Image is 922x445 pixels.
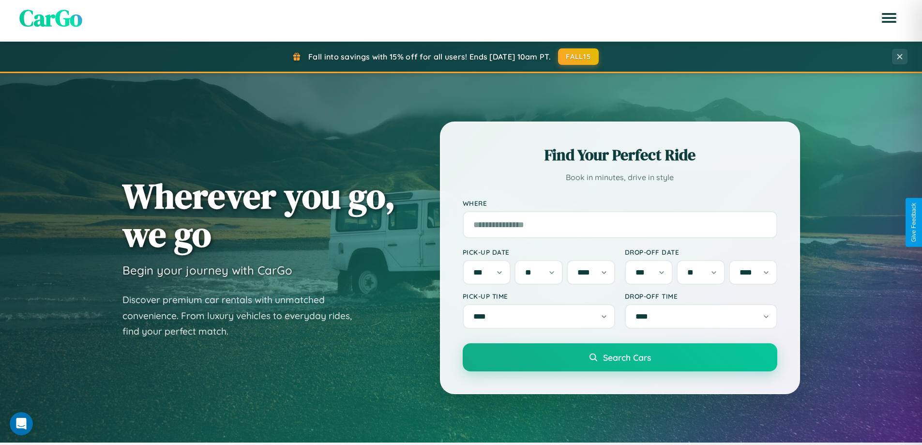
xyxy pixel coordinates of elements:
[463,343,777,371] button: Search Cars
[122,263,292,277] h3: Begin your journey with CarGo
[463,144,777,166] h2: Find Your Perfect Ride
[603,352,651,363] span: Search Cars
[463,248,615,256] label: Pick-up Date
[463,292,615,300] label: Pick-up Time
[558,48,599,65] button: FALL15
[463,170,777,184] p: Book in minutes, drive in style
[122,177,395,253] h1: Wherever you go, we go
[910,203,917,242] div: Give Feedback
[463,199,777,207] label: Where
[10,412,33,435] iframe: Intercom live chat
[625,248,777,256] label: Drop-off Date
[122,292,364,339] p: Discover premium car rentals with unmatched convenience. From luxury vehicles to everyday rides, ...
[19,2,82,34] span: CarGo
[876,4,903,31] button: Open menu
[625,292,777,300] label: Drop-off Time
[308,52,551,61] span: Fall into savings with 15% off for all users! Ends [DATE] 10am PT.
